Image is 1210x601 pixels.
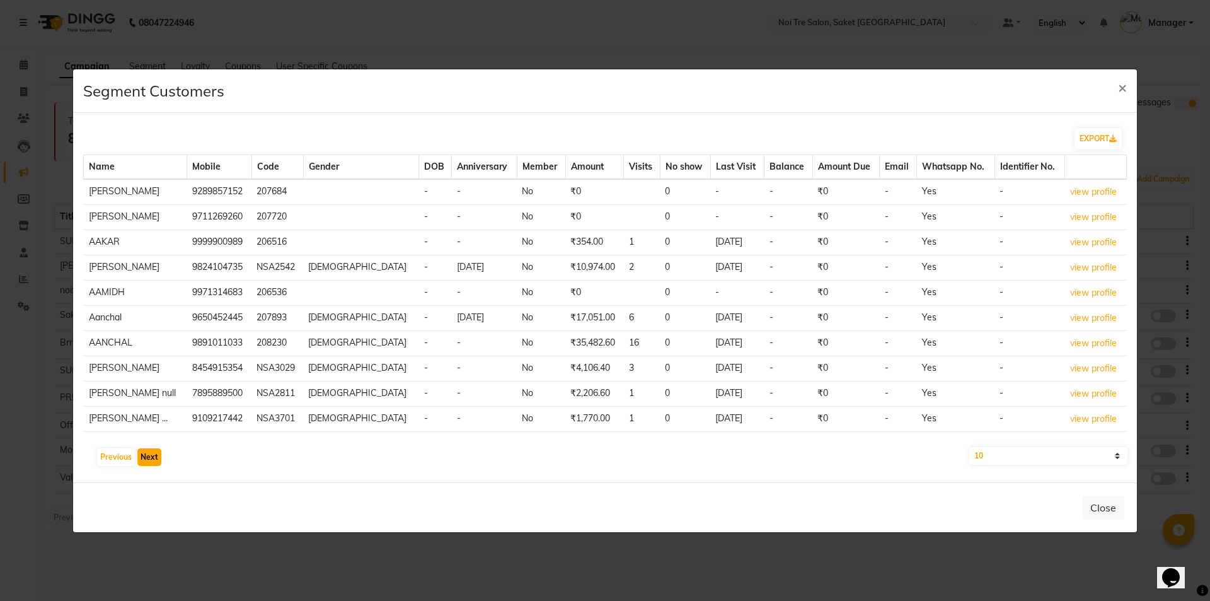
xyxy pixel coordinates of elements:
td: - [994,204,1064,230]
td: NSA2811 [251,381,303,406]
button: view profile [1069,311,1117,325]
td: Yes [917,305,995,330]
td: - [880,179,917,205]
td: AANCHAL [84,330,187,356]
td: - [419,204,452,230]
td: ₹0 [565,280,624,305]
td: - [764,230,813,255]
th: Email [880,155,917,179]
td: 208230 [251,330,303,356]
td: 0 [660,356,710,381]
td: - [452,179,517,205]
td: No [517,305,565,330]
td: [DATE] [710,406,764,431]
td: - [452,204,517,230]
button: view profile [1069,185,1117,199]
td: - [880,230,917,255]
button: Close [1108,69,1137,105]
iframe: chat widget [1157,551,1197,588]
td: 1 [624,230,660,255]
td: - [710,179,764,205]
td: - [452,330,517,356]
td: [DATE] [452,305,517,330]
span: × [1118,78,1127,96]
td: 6 [624,305,660,330]
td: - [880,305,917,330]
td: [DEMOGRAPHIC_DATA] [303,381,418,406]
td: AAKAR [84,230,187,255]
td: No [517,406,565,431]
button: Next [137,448,161,466]
td: No [517,230,565,255]
th: No show [660,155,710,179]
td: - [880,356,917,381]
td: - [994,356,1064,381]
td: Yes [917,330,995,356]
th: Balance [764,155,813,179]
td: [DEMOGRAPHIC_DATA] [303,255,418,280]
td: ₹2,206.60 [565,381,624,406]
th: Member [517,155,565,179]
td: 206516 [251,230,303,255]
td: - [452,381,517,406]
button: view profile [1069,336,1117,351]
td: 3 [624,356,660,381]
td: 2 [624,255,660,280]
td: No [517,204,565,230]
button: Previous [97,448,135,466]
td: - [764,406,813,431]
td: - [880,330,917,356]
td: - [764,305,813,330]
td: 1 [624,406,660,431]
td: - [764,356,813,381]
td: No [517,179,565,205]
td: ₹0 [565,204,624,230]
td: 0 [660,204,710,230]
td: NSA3029 [251,356,303,381]
td: No [517,280,565,305]
th: Whatsapp No. [917,155,995,179]
td: - [880,204,917,230]
td: - [419,179,452,205]
th: Gender [303,155,418,179]
th: Visits [624,155,660,179]
td: - [994,330,1064,356]
td: - [419,255,452,280]
td: 0 [660,255,710,280]
th: Anniversary [452,155,517,179]
td: ₹0 [812,179,880,205]
button: view profile [1069,286,1117,300]
th: Mobile [187,155,251,179]
td: - [419,230,452,255]
td: - [764,255,813,280]
td: ₹0 [565,179,624,205]
td: ₹17,051.00 [565,305,624,330]
td: ₹0 [812,330,880,356]
td: AAMIDH [84,280,187,305]
td: [PERSON_NAME] [84,356,187,381]
td: [DATE] [710,356,764,381]
td: 9971314683 [187,280,251,305]
td: No [517,255,565,280]
th: Amount [565,155,624,179]
td: 0 [660,305,710,330]
button: view profile [1069,260,1117,275]
th: Name [84,155,187,179]
td: - [710,204,764,230]
button: view profile [1069,412,1117,426]
td: - [994,305,1064,330]
td: - [419,381,452,406]
td: ₹1,770.00 [565,406,624,431]
td: [DATE] [710,381,764,406]
td: [DEMOGRAPHIC_DATA] [303,406,418,431]
td: ₹0 [812,280,880,305]
td: ₹35,482.60 [565,330,624,356]
td: 8454915354 [187,356,251,381]
td: Yes [917,204,995,230]
td: - [419,330,452,356]
td: [DEMOGRAPHIC_DATA] [303,305,418,330]
td: - [452,406,517,431]
td: - [764,204,813,230]
td: ₹0 [812,381,880,406]
td: - [452,230,517,255]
